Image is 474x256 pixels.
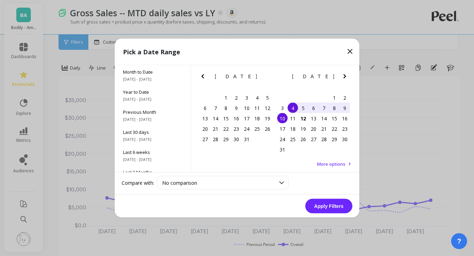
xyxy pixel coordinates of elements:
div: Choose Sunday, July 6th, 2025 [200,103,210,113]
div: Choose Friday, August 15th, 2025 [329,113,340,124]
div: Choose Thursday, August 21st, 2025 [319,124,329,134]
div: Choose Saturday, August 9th, 2025 [340,103,350,113]
p: Pick a Date Range [123,47,180,57]
div: Choose Monday, July 7th, 2025 [210,103,221,113]
span: Previous Month [123,109,182,115]
div: Choose Tuesday, July 8th, 2025 [221,103,231,113]
button: ? [451,233,467,249]
div: Choose Monday, July 21st, 2025 [210,124,221,134]
button: Previous Month [276,72,287,83]
div: Choose Tuesday, July 22nd, 2025 [221,124,231,134]
div: Choose Monday, August 11th, 2025 [288,113,298,124]
div: Choose Thursday, August 28th, 2025 [319,134,329,144]
button: Previous Month [199,72,210,83]
div: month 2025-08 [277,92,350,155]
div: Choose Thursday, July 3rd, 2025 [242,92,252,103]
div: Choose Wednesday, August 13th, 2025 [308,113,319,124]
div: Choose Friday, July 11th, 2025 [252,103,262,113]
span: ? [457,236,461,246]
div: Choose Tuesday, July 15th, 2025 [221,113,231,124]
div: Choose Saturday, August 16th, 2025 [340,113,350,124]
div: Choose Wednesday, August 6th, 2025 [308,103,319,113]
div: Choose Monday, July 28th, 2025 [210,134,221,144]
div: Choose Thursday, August 7th, 2025 [319,103,329,113]
div: Choose Saturday, August 23rd, 2025 [340,124,350,134]
div: Choose Friday, July 25th, 2025 [252,124,262,134]
div: Choose Monday, August 4th, 2025 [288,103,298,113]
div: Choose Thursday, August 14th, 2025 [319,113,329,124]
div: Choose Tuesday, July 1st, 2025 [221,92,231,103]
div: Choose Tuesday, August 12th, 2025 [298,113,308,124]
div: Choose Wednesday, August 20th, 2025 [308,124,319,134]
div: Choose Tuesday, July 29th, 2025 [221,134,231,144]
button: Next Month [341,72,352,83]
div: Choose Tuesday, August 19th, 2025 [298,124,308,134]
div: Choose Monday, August 18th, 2025 [288,124,298,134]
div: Choose Sunday, August 3rd, 2025 [277,103,288,113]
div: Choose Friday, August 29th, 2025 [329,134,340,144]
div: Choose Saturday, July 19th, 2025 [262,113,273,124]
div: Choose Thursday, July 24th, 2025 [242,124,252,134]
span: [DATE] - [DATE] [123,97,182,102]
span: Year to Date [123,89,182,95]
div: Choose Wednesday, July 2nd, 2025 [231,92,242,103]
div: Choose Saturday, August 30th, 2025 [340,134,350,144]
div: Choose Wednesday, July 9th, 2025 [231,103,242,113]
div: Choose Wednesday, July 16th, 2025 [231,113,242,124]
div: Choose Saturday, July 26th, 2025 [262,124,273,134]
div: Choose Sunday, August 10th, 2025 [277,113,288,124]
div: Choose Monday, July 14th, 2025 [210,113,221,124]
div: Choose Saturday, July 5th, 2025 [262,92,273,103]
div: Choose Friday, August 1st, 2025 [329,92,340,103]
button: Apply Filters [305,199,352,213]
div: Choose Sunday, August 31st, 2025 [277,144,288,155]
span: Month to Date [123,69,182,75]
span: [DATE] - [DATE] [123,117,182,122]
div: Choose Thursday, July 17th, 2025 [242,113,252,124]
div: Choose Sunday, July 27th, 2025 [200,134,210,144]
div: Choose Tuesday, August 5th, 2025 [298,103,308,113]
div: Choose Sunday, July 13th, 2025 [200,113,210,124]
div: Choose Friday, July 4th, 2025 [252,92,262,103]
div: Choose Wednesday, August 27th, 2025 [308,134,319,144]
div: month 2025-07 [200,92,273,144]
div: Choose Friday, August 22nd, 2025 [329,124,340,134]
div: Choose Friday, July 18th, 2025 [252,113,262,124]
div: Choose Saturday, August 2nd, 2025 [340,92,350,103]
span: [DATE] - [DATE] [123,76,182,82]
span: Last 6 weeks [123,149,182,155]
div: Choose Tuesday, August 26th, 2025 [298,134,308,144]
span: Last 3 Months [123,169,182,175]
div: Choose Sunday, August 24th, 2025 [277,134,288,144]
div: Choose Saturday, July 12th, 2025 [262,103,273,113]
span: [DATE] [215,74,258,79]
div: Choose Wednesday, July 30th, 2025 [231,134,242,144]
span: Last 30 days [123,129,182,135]
div: Choose Monday, August 25th, 2025 [288,134,298,144]
span: No comparison [162,180,197,186]
div: Choose Wednesday, July 23rd, 2025 [231,124,242,134]
div: Choose Thursday, July 31st, 2025 [242,134,252,144]
span: [DATE] - [DATE] [123,157,182,162]
span: [DATE] - [DATE] [123,137,182,142]
button: Next Month [263,72,274,83]
div: Choose Sunday, August 17th, 2025 [277,124,288,134]
div: Choose Sunday, July 20th, 2025 [200,124,210,134]
div: Choose Friday, August 8th, 2025 [329,103,340,113]
span: More options [317,161,345,167]
div: Choose Thursday, July 10th, 2025 [242,103,252,113]
span: [DATE] [292,74,335,79]
label: Compare with: [122,179,154,186]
